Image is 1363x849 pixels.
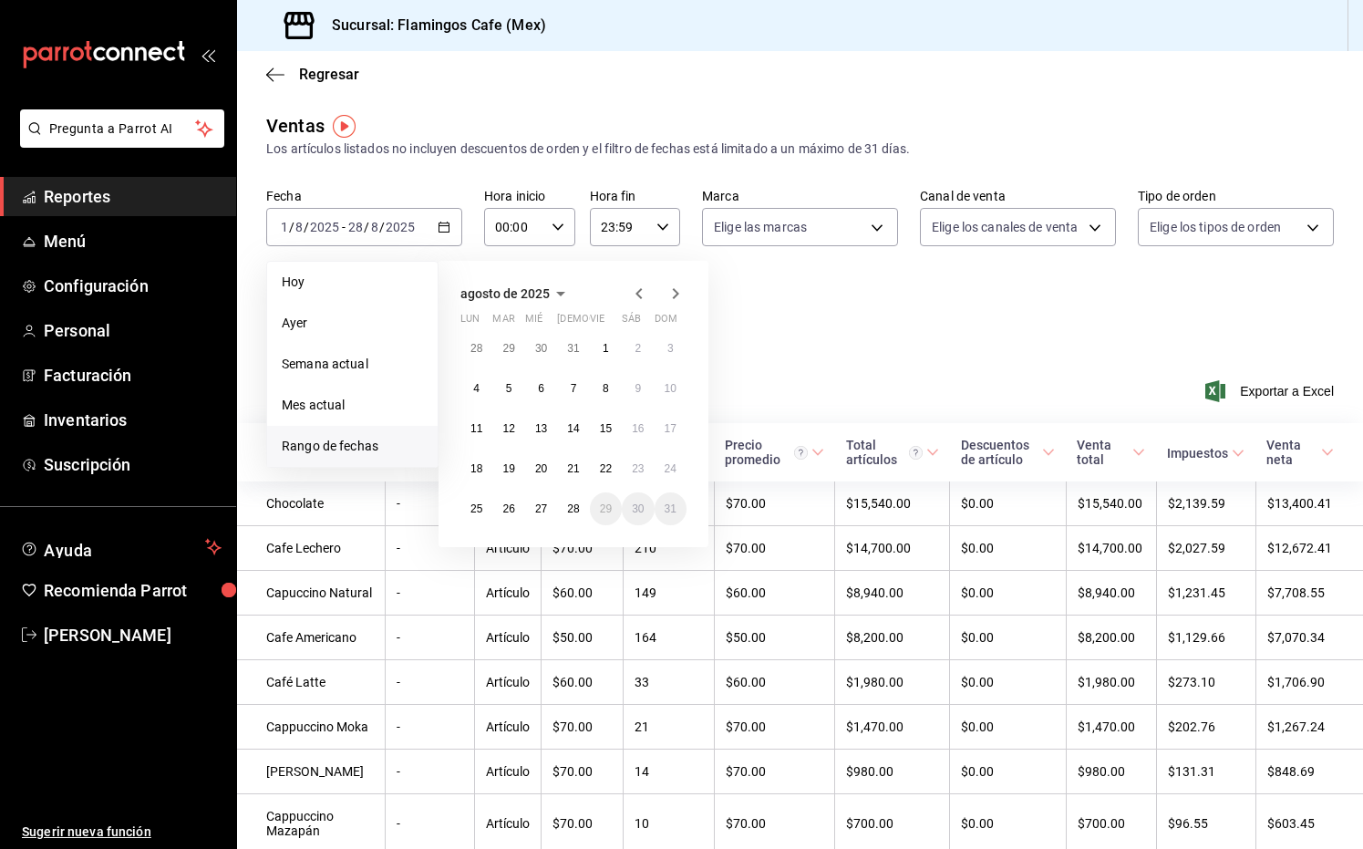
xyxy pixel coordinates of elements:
[542,571,623,616] td: $60.00
[920,190,1116,202] label: Canal de venta
[600,502,612,515] abbr: 29 de agosto de 2025
[470,502,482,515] abbr: 25 de agosto de 2025
[557,332,589,365] button: 31 de julio de 2025
[333,115,356,138] img: Tooltip marker
[835,481,950,526] td: $15,540.00
[237,660,385,705] td: Café Latte
[460,286,550,301] span: agosto de 2025
[667,342,674,355] abbr: 3 de agosto de 2025
[542,705,623,750] td: $70.00
[794,446,808,460] svg: Precio promedio = Total artículos / cantidad
[590,313,604,332] abbr: viernes
[655,492,687,525] button: 31 de agosto de 2025
[1255,481,1363,526] td: $13,400.41
[835,660,950,705] td: $1,980.00
[1066,481,1156,526] td: $15,540.00
[44,452,222,477] span: Suscripción
[475,705,542,750] td: Artículo
[567,422,579,435] abbr: 14 de agosto de 2025
[665,502,676,515] abbr: 31 de agosto de 2025
[1156,481,1255,526] td: $2,139.59
[846,438,923,467] div: Total artículos
[835,705,950,750] td: $1,470.00
[557,452,589,485] button: 21 de agosto de 2025
[44,623,222,647] span: [PERSON_NAME]
[370,220,379,234] input: --
[542,616,623,660] td: $50.00
[632,462,644,475] abbr: 23 de agosto de 2025
[1255,705,1363,750] td: $1,267.24
[20,109,224,148] button: Pregunta a Parrot AI
[460,412,492,445] button: 11 de agosto de 2025
[702,190,898,202] label: Marca
[632,502,644,515] abbr: 30 de agosto de 2025
[525,313,542,332] abbr: miércoles
[714,571,835,616] td: $60.00
[347,220,364,234] input: --
[590,372,622,405] button: 8 de agosto de 2025
[961,438,1056,467] span: Descuentos de artículo
[600,422,612,435] abbr: 15 de agosto de 2025
[622,412,654,445] button: 16 de agosto de 2025
[282,314,423,333] span: Ayer
[950,481,1067,526] td: $0.00
[237,750,385,794] td: [PERSON_NAME]
[470,422,482,435] abbr: 11 de agosto de 2025
[714,481,835,526] td: $70.00
[237,526,385,571] td: Cafe Lechero
[623,616,714,660] td: 164
[460,372,492,405] button: 4 de agosto de 2025
[590,332,622,365] button: 1 de agosto de 2025
[317,15,546,36] h3: Sucursal: Flamingos Cafe (Mex)
[475,526,542,571] td: Artículo
[603,382,609,395] abbr: 8 de agosto de 2025
[622,332,654,365] button: 2 de agosto de 2025
[542,526,623,571] td: $70.00
[460,492,492,525] button: 25 de agosto de 2025
[1209,380,1334,402] button: Exportar a Excel
[567,462,579,475] abbr: 21 de agosto de 2025
[1255,616,1363,660] td: $7,070.34
[385,571,475,616] td: -
[1255,571,1363,616] td: $7,708.55
[714,616,835,660] td: $50.00
[665,462,676,475] abbr: 24 de agosto de 2025
[266,66,359,83] button: Regresar
[1066,526,1156,571] td: $14,700.00
[1066,571,1156,616] td: $8,940.00
[950,705,1067,750] td: $0.00
[1077,438,1145,467] span: Venta total
[557,412,589,445] button: 14 de agosto de 2025
[525,332,557,365] button: 30 de julio de 2025
[385,750,475,794] td: -
[385,220,416,234] input: ----
[1156,616,1255,660] td: $1,129.66
[535,462,547,475] abbr: 20 de agosto de 2025
[655,412,687,445] button: 17 de agosto de 2025
[835,616,950,660] td: $8,200.00
[502,462,514,475] abbr: 19 de agosto de 2025
[714,526,835,571] td: $70.00
[655,452,687,485] button: 24 de agosto de 2025
[502,502,514,515] abbr: 26 de agosto de 2025
[266,140,1334,159] div: Los artículos listados no incluyen descuentos de orden y el filtro de fechas está limitado a un m...
[623,526,714,571] td: 210
[655,332,687,365] button: 3 de agosto de 2025
[635,382,641,395] abbr: 9 de agosto de 2025
[846,438,939,467] span: Total artículos
[44,536,198,558] span: Ayuda
[950,616,1067,660] td: $0.00
[385,705,475,750] td: -
[590,412,622,445] button: 15 de agosto de 2025
[460,313,480,332] abbr: lunes
[600,462,612,475] abbr: 22 de agosto de 2025
[622,313,641,332] abbr: sábado
[1066,660,1156,705] td: $1,980.00
[632,422,644,435] abbr: 16 de agosto de 2025
[492,332,524,365] button: 29 de julio de 2025
[44,318,222,343] span: Personal
[1150,218,1281,236] span: Elige los tipos de orden
[475,660,542,705] td: Artículo
[725,438,824,467] span: Precio promedio
[655,372,687,405] button: 10 de agosto de 2025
